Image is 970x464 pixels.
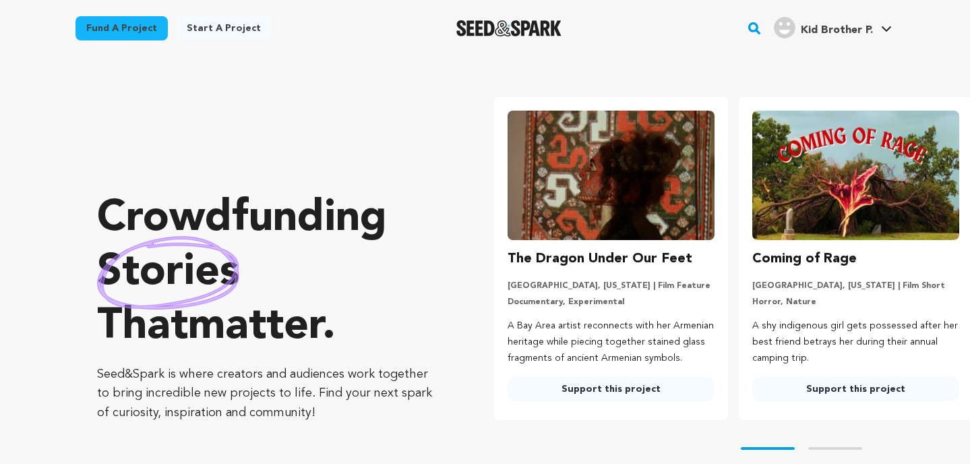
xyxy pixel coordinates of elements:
p: Seed&Spark is where creators and audiences work together to bring incredible new projects to life... [97,365,440,423]
span: Kid Brother P.'s Profile [771,14,895,42]
div: Kid Brother P.'s Profile [774,17,873,38]
span: Kid Brother P. [801,25,873,36]
p: [GEOGRAPHIC_DATA], [US_STATE] | Film Feature [508,281,715,291]
a: Start a project [176,16,272,40]
a: Fund a project [75,16,168,40]
img: user.png [774,17,795,38]
img: hand sketched image [97,236,239,310]
a: Seed&Spark Homepage [456,20,562,36]
p: Documentary, Experimental [508,297,715,308]
p: A Bay Area artist reconnects with her Armenian heritage while piecing together stained glass frag... [508,318,715,366]
p: Horror, Nature [752,297,959,308]
img: The Dragon Under Our Feet image [508,111,715,240]
h3: The Dragon Under Our Feet [508,248,692,270]
span: matter [188,306,322,349]
p: A shy indigenous girl gets possessed after her best friend betrays her during their annual campin... [752,318,959,366]
img: Seed&Spark Logo Dark Mode [456,20,562,36]
a: Support this project [752,377,959,401]
img: Coming of Rage image [752,111,959,240]
a: Support this project [508,377,715,401]
p: Crowdfunding that . [97,192,440,354]
a: Kid Brother P.'s Profile [771,14,895,38]
h3: Coming of Rage [752,248,857,270]
p: [GEOGRAPHIC_DATA], [US_STATE] | Film Short [752,281,959,291]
